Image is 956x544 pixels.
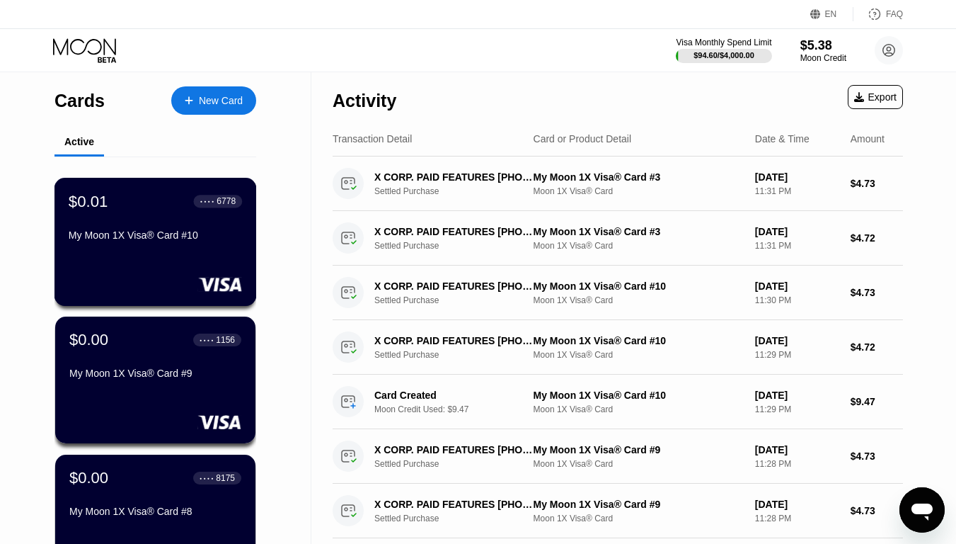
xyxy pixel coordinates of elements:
[534,226,744,237] div: My Moon 1X Visa® Card #3
[534,280,744,292] div: My Moon 1X Visa® Card #10
[755,459,839,469] div: 11:28 PM
[200,338,214,342] div: ● ● ● ●
[333,211,903,266] div: X CORP. PAID FEATURES [PHONE_NUMBER] USSettled PurchaseMy Moon 1X Visa® Card #3Moon 1X Visa® Card...
[534,335,744,346] div: My Moon 1X Visa® Card #10
[69,331,108,349] div: $0.00
[800,53,846,63] div: Moon Credit
[534,133,632,144] div: Card or Product Detail
[848,85,903,109] div: Export
[333,320,903,375] div: X CORP. PAID FEATURES [PHONE_NUMBER] USSettled PurchaseMy Moon 1X Visa® Card #10Moon 1X Visa® Car...
[374,404,545,414] div: Moon Credit Used: $9.47
[64,136,94,147] div: Active
[800,38,846,63] div: $5.38Moon Credit
[374,226,533,237] div: X CORP. PAID FEATURES [PHONE_NUMBER] US
[333,157,903,211] div: X CORP. PAID FEATURES [PHONE_NUMBER] USSettled PurchaseMy Moon 1X Visa® Card #3Moon 1X Visa® Card...
[886,9,903,19] div: FAQ
[534,186,744,196] div: Moon 1X Visa® Card
[755,335,839,346] div: [DATE]
[333,484,903,538] div: X CORP. PAID FEATURES [PHONE_NUMBER] USSettled PurchaseMy Moon 1X Visa® Card #9Moon 1X Visa® Card...
[534,514,744,523] div: Moon 1X Visa® Card
[755,514,839,523] div: 11:28 PM
[755,444,839,455] div: [DATE]
[374,459,545,469] div: Settled Purchase
[755,499,839,510] div: [DATE]
[217,196,236,206] div: 6778
[676,38,771,63] div: Visa Monthly Spend Limit$94.60/$4,000.00
[333,91,396,111] div: Activity
[755,280,839,292] div: [DATE]
[54,91,105,111] div: Cards
[851,341,903,353] div: $4.72
[374,350,545,360] div: Settled Purchase
[755,295,839,305] div: 11:30 PM
[333,266,903,320] div: X CORP. PAID FEATURES [PHONE_NUMBER] USSettled PurchaseMy Moon 1X Visa® Card #10Moon 1X Visa® Car...
[851,178,903,189] div: $4.73
[374,514,545,523] div: Settled Purchase
[755,390,839,401] div: [DATE]
[534,295,744,305] div: Moon 1X Visa® Card
[199,95,243,107] div: New Card
[854,91,897,103] div: Export
[374,186,545,196] div: Settled Purchase
[851,287,903,298] div: $4.73
[374,241,545,251] div: Settled Purchase
[374,295,545,305] div: Settled Purchase
[755,133,810,144] div: Date & Time
[810,7,853,21] div: EN
[55,317,255,443] div: $0.00● ● ● ●1156My Moon 1X Visa® Card #9
[534,459,744,469] div: Moon 1X Visa® Card
[216,473,235,483] div: 8175
[676,38,771,47] div: Visa Monthly Spend Limit
[755,404,839,414] div: 11:29 PM
[216,335,235,345] div: 1156
[69,192,108,210] div: $0.01
[374,444,533,455] div: X CORP. PAID FEATURES [PHONE_NUMBER] US
[851,133,885,144] div: Amount
[534,444,744,455] div: My Moon 1X Visa® Card #9
[693,51,754,59] div: $94.60 / $4,000.00
[755,171,839,183] div: [DATE]
[534,390,744,401] div: My Moon 1X Visa® Card #10
[374,280,533,292] div: X CORP. PAID FEATURES [PHONE_NUMBER] US
[825,9,837,19] div: EN
[69,229,242,241] div: My Moon 1X Visa® Card #10
[755,226,839,237] div: [DATE]
[755,241,839,251] div: 11:31 PM
[200,476,214,480] div: ● ● ● ●
[200,199,214,203] div: ● ● ● ●
[800,38,846,53] div: $5.38
[171,86,256,115] div: New Card
[755,350,839,360] div: 11:29 PM
[534,499,744,510] div: My Moon 1X Visa® Card #9
[755,186,839,196] div: 11:31 PM
[333,429,903,484] div: X CORP. PAID FEATURES [PHONE_NUMBER] USSettled PurchaseMy Moon 1X Visa® Card #9Moon 1X Visa® Card...
[374,499,533,510] div: X CORP. PAID FEATURES [PHONE_NUMBER] US
[534,171,744,183] div: My Moon 1X Visa® Card #3
[69,469,108,487] div: $0.00
[374,390,533,401] div: Card Created
[333,375,903,429] div: Card CreatedMoon Credit Used: $9.47My Moon 1X Visa® Card #10Moon 1X Visa® Card[DATE]11:29 PM$9.47
[534,350,744,360] div: Moon 1X Visa® Card
[534,404,744,414] div: Moon 1X Visa® Card
[899,487,945,533] iframe: Кнопка запуска окна обмена сообщениями
[851,505,903,516] div: $4.73
[69,368,241,379] div: My Moon 1X Visa® Card #9
[851,396,903,407] div: $9.47
[333,133,412,144] div: Transaction Detail
[374,335,533,346] div: X CORP. PAID FEATURES [PHONE_NUMBER] US
[853,7,903,21] div: FAQ
[374,171,533,183] div: X CORP. PAID FEATURES [PHONE_NUMBER] US
[851,232,903,244] div: $4.72
[69,506,241,517] div: My Moon 1X Visa® Card #8
[851,450,903,462] div: $4.73
[55,178,255,305] div: $0.01● ● ● ●6778My Moon 1X Visa® Card #10
[534,241,744,251] div: Moon 1X Visa® Card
